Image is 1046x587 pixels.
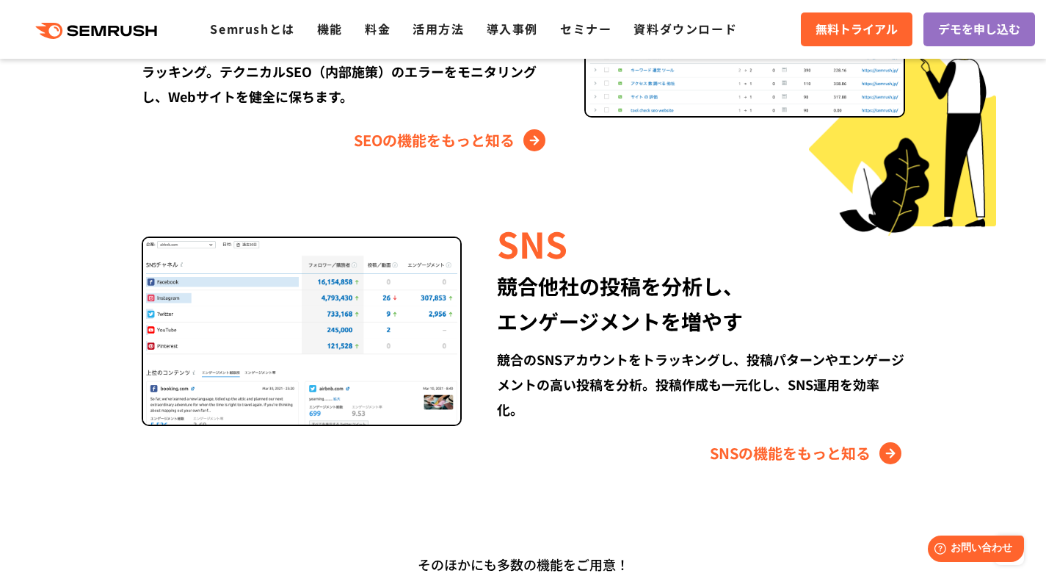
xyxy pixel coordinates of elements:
[101,551,945,578] div: そのほかにも多数の機能をご用意！
[801,12,912,46] a: 無料トライアル
[938,20,1020,39] span: デモを申し込む
[633,20,737,37] a: 資料ダウンロード
[487,20,538,37] a: 導入事例
[142,34,549,109] div: 競合分析を軸にSEOのターゲットキーワードを発見、順位変動をトラッキング。テクニカルSEO（内部施策）のエラーをモニタリングし、Webサイトを健全に保ちます。
[317,20,343,37] a: 機能
[710,442,905,465] a: SNSの機能をもっと知る
[915,530,1030,571] iframe: Help widget launcher
[497,347,904,422] div: 競合のSNSアカウントをトラッキングし、投稿パターンやエンゲージメントの高い投稿を分析。投稿作成も一元化し、SNS運用を効率化。
[210,20,294,37] a: Semrushとは
[560,20,611,37] a: セミナー
[354,129,549,152] a: SEOの機能をもっと知る
[923,12,1035,46] a: デモを申し込む
[413,20,464,37] a: 活用方法
[497,218,904,268] div: SNS
[497,268,904,339] div: 競合他社の投稿を分析し、 エンゲージメントを増やす
[365,20,391,37] a: 料金
[816,20,898,39] span: 無料トライアル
